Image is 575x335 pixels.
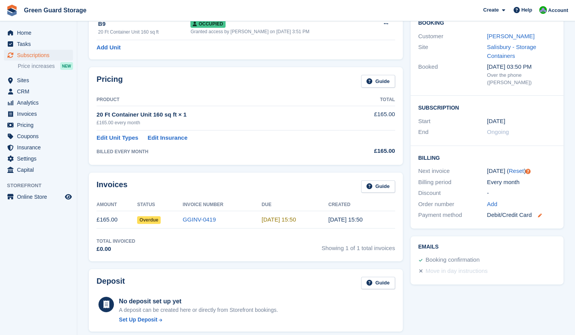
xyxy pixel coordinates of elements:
a: menu [4,75,73,86]
div: Set Up Deposit [119,316,158,324]
th: Amount [97,199,137,211]
h2: Emails [418,244,556,250]
div: No deposit set up yet [119,297,278,306]
h2: Invoices [97,180,127,193]
a: menu [4,86,73,97]
a: Add [487,200,497,209]
a: Guide [361,277,395,289]
div: Billing period [418,178,487,187]
span: Sites [17,75,63,86]
a: Set Up Deposit [119,316,278,324]
a: Price increases NEW [18,62,73,70]
a: Reset [509,167,524,174]
span: Overdue [137,216,161,224]
div: Booking confirmation [426,255,480,265]
span: Occupied [190,20,225,28]
span: Create [483,6,499,14]
div: Debit/Credit Card [487,211,556,220]
span: Subscriptions [17,50,63,61]
span: Home [17,27,63,38]
a: Edit Insurance [148,134,187,142]
h2: Deposit [97,277,125,289]
div: £165.00 every month [97,119,339,126]
div: Every month [487,178,556,187]
span: Settings [17,153,63,164]
h2: Billing [418,154,556,161]
p: A deposit can be created here or directly from Storefront bookings. [119,306,278,314]
td: £165.00 [339,106,395,130]
time: 2025-08-27 00:00:00 UTC [487,117,505,126]
th: Total [339,94,395,106]
div: Total Invoiced [97,238,135,245]
div: Start [418,117,487,126]
th: Invoice Number [183,199,261,211]
span: CRM [17,86,63,97]
span: Analytics [17,97,63,108]
a: Preview store [64,192,73,201]
div: BILLED EVERY MONTH [97,148,339,155]
a: menu [4,27,73,38]
th: Due [261,199,328,211]
td: £165.00 [97,211,137,228]
a: Salisbury - Storage Containers [487,44,536,59]
span: Showing 1 of 1 total invoices [322,238,395,254]
div: [DATE] 03:50 PM [487,63,556,71]
div: 20 Ft Container Unit 160 sq ft × 1 [97,110,339,119]
span: Tasks [17,39,63,49]
img: Jonathan Bailey [539,6,547,14]
div: End [418,128,487,137]
h2: Pricing [97,75,123,88]
span: Account [548,7,568,14]
div: Discount [418,189,487,198]
span: Help [521,6,532,14]
a: menu [4,153,73,164]
a: Add Unit [97,43,120,52]
a: Green Guard Storage [21,4,90,17]
th: Status [137,199,183,211]
a: menu [4,131,73,142]
a: GGINV-0419 [183,216,216,223]
div: Over the phone ([PERSON_NAME]) [487,71,556,86]
span: Ongoing [487,129,509,135]
a: Guide [361,180,395,193]
div: Customer [418,32,487,41]
div: Payment method [418,211,487,220]
a: menu [4,142,73,153]
time: 2025-08-27 14:50:47 UTC [328,216,363,223]
a: Guide [361,75,395,88]
div: NEW [60,62,73,70]
div: Tooltip anchor [524,168,531,175]
time: 2025-08-28 14:50:47 UTC [261,216,296,223]
div: [DATE] ( ) [487,167,556,176]
div: B9 [98,20,190,29]
span: Storefront [7,182,77,189]
span: Pricing [17,120,63,130]
a: menu [4,97,73,108]
h2: Booking [418,20,556,26]
a: menu [4,191,73,202]
span: Invoices [17,108,63,119]
span: Insurance [17,142,63,153]
div: Booked [418,63,487,86]
div: Granted access by [PERSON_NAME] on [DATE] 3:51 PM [190,28,370,35]
a: menu [4,39,73,49]
div: Next invoice [418,167,487,176]
div: - [487,189,556,198]
div: 20 Ft Container Unit 160 sq ft [98,29,190,36]
a: menu [4,108,73,119]
div: £165.00 [339,147,395,156]
a: menu [4,164,73,175]
th: Product [97,94,339,106]
h2: Subscription [418,103,556,111]
a: Edit Unit Types [97,134,138,142]
div: Order number [418,200,487,209]
img: stora-icon-8386f47178a22dfd0bd8f6a31ec36ba5ce8667c1dd55bd0f319d3a0aa187defe.svg [6,5,18,16]
span: Coupons [17,131,63,142]
span: Price increases [18,63,55,70]
span: Capital [17,164,63,175]
span: Online Store [17,191,63,202]
th: Created [328,199,395,211]
div: Site [418,43,487,60]
a: menu [4,120,73,130]
a: menu [4,50,73,61]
